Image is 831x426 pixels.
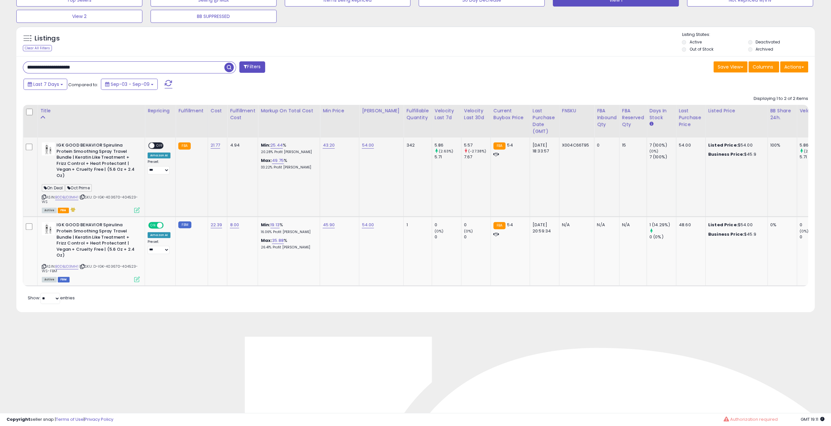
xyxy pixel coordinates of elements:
div: % [261,222,315,234]
b: Listed Price: [708,142,738,148]
span: FBM [58,277,70,282]
div: Fulfillment Cost [230,107,255,121]
div: 4.94 [230,142,253,148]
div: 7.67 [464,154,490,160]
div: 7 (100%) [649,142,676,148]
div: $45.9 [708,231,762,237]
b: Business Price: [708,151,744,157]
div: Listed Price [708,107,765,114]
div: % [261,142,315,154]
small: FBA [493,222,505,229]
div: N/A [562,222,589,228]
div: 342 [406,142,426,148]
div: % [261,238,315,250]
div: Preset: [148,160,170,174]
button: Sep-03 - Sep-09 [101,79,158,90]
div: Repricing [148,107,173,114]
a: 45.90 [323,222,335,228]
span: | SKU: D-IGK-403670-404523-WS-FBM [42,264,138,274]
div: N/A [622,222,642,228]
div: N/A [597,222,614,228]
button: Actions [780,61,808,72]
div: [DATE] 20:59:34 [533,222,554,234]
small: FBM [178,221,191,228]
div: Cost [211,107,225,114]
small: FBA [178,142,190,150]
th: The percentage added to the cost of goods (COGS) that forms the calculator for Min & Max prices. [258,105,320,137]
button: Save View [713,61,747,72]
button: BB SUPPRESSED [151,10,277,23]
span: ON [149,223,157,228]
label: Deactivated [756,39,780,45]
div: Velocity Last 7d [435,107,458,121]
a: B0DBJD3MH1 [55,195,78,200]
div: 5.71 [800,154,826,160]
div: 1 [406,222,426,228]
div: FBA Reserved Qty [622,107,644,128]
i: hazardous material [69,207,76,212]
small: (0%) [435,229,444,234]
div: Fulfillment [178,107,205,114]
b: Listed Price: [708,222,738,228]
a: 43.20 [323,142,335,149]
div: 0 [597,142,614,148]
b: IGK GOOD BEHAVIOR Spirulina Protein Smoothing Spray Travel Bundle | Keratin Like Treatment + Friz... [56,222,136,260]
div: 0 [800,234,826,240]
b: Business Price: [708,231,744,237]
div: Title [40,107,142,114]
div: BB Share 24h. [770,107,794,121]
button: View 2 [16,10,142,23]
div: 5.71 [435,154,461,160]
span: Columns [753,64,773,70]
small: (0%) [800,229,809,234]
div: 0 [435,234,461,240]
a: 21.77 [211,142,220,149]
span: Sep-03 - Sep-09 [111,81,150,87]
img: 41rvgeKStXL._SL40_.jpg [42,222,55,235]
a: B0DBJD3MH1 [55,264,78,269]
div: 0 [464,222,490,228]
div: Amazon AI [148,152,170,158]
label: Active [689,39,701,45]
div: X004C66T95 [562,142,589,148]
div: $45.9 [708,151,762,157]
p: 33.22% Profit [PERSON_NAME] [261,165,315,170]
div: Current Buybox Price [493,107,527,121]
div: Fulfillable Quantity [406,107,429,121]
b: Min: [261,222,270,228]
p: Listing States: [682,32,815,38]
div: Clear All Filters [23,45,52,51]
div: Days In Stock [649,107,673,121]
div: 5.86 [800,142,826,148]
small: (-27.38%) [468,149,486,154]
div: 0 [435,222,461,228]
div: 0 (0%) [649,234,676,240]
span: Oct Prime [65,184,92,192]
div: Last Purchase Price [679,107,703,128]
div: 15 [622,142,642,148]
div: 5.57 [464,142,490,148]
div: Amazon AI [148,232,170,238]
div: % [261,158,315,170]
span: OFF [163,223,173,228]
span: OFF [154,143,165,149]
a: 49.75 [272,157,284,164]
label: Archived [756,46,773,52]
div: 100% [770,142,792,148]
b: Max: [261,157,272,164]
div: Preset: [148,240,170,254]
label: Out of Stock [689,46,713,52]
div: Velocity [800,107,823,114]
img: 41rvgeKStXL._SL40_.jpg [42,142,55,155]
p: 16.06% Profit [PERSON_NAME] [261,230,315,234]
div: 0% [770,222,792,228]
button: Last 7 Days [24,79,67,90]
div: 48.60 [679,222,700,228]
small: (2.63%) [439,149,453,154]
a: 54.00 [362,222,374,228]
div: FBA inbound Qty [597,107,616,128]
div: Min Price [323,107,356,114]
p: 26.41% Profit [PERSON_NAME] [261,245,315,250]
h5: Listings [35,34,60,43]
small: (0%) [464,229,473,234]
